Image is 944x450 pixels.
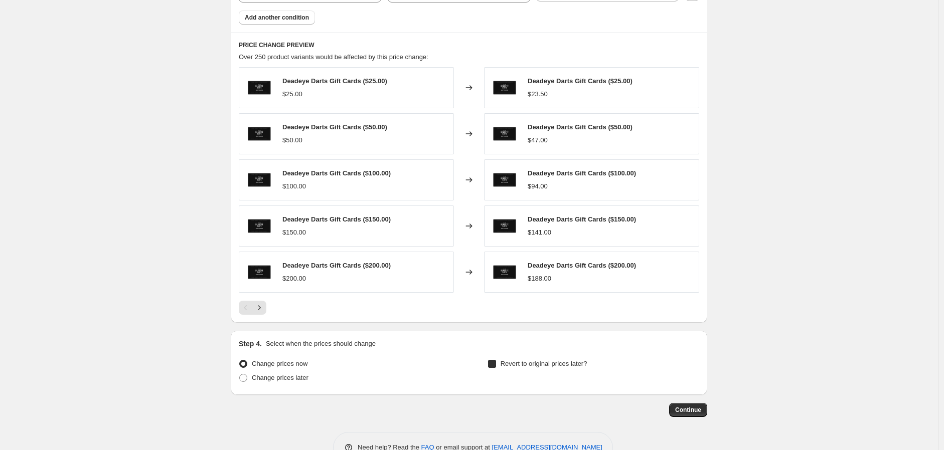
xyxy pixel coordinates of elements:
span: Deadeye Darts Gift Cards ($200.00) [282,262,391,269]
span: Deadeye Darts Gift Cards ($25.00) [528,77,633,85]
span: Change prices later [252,374,308,381]
img: Giftcard-Updated_80x.png [244,73,274,103]
img: Giftcard-Updated_80x.png [490,165,520,195]
button: Add another condition [239,11,315,25]
span: Change prices now [252,360,307,367]
span: Deadeye Darts Gift Cards ($150.00) [282,215,391,223]
div: $188.00 [528,274,551,284]
div: $200.00 [282,274,306,284]
img: Giftcard-Updated_80x.png [490,257,520,287]
span: Deadeye Darts Gift Cards ($25.00) [282,77,387,85]
span: Deadeye Darts Gift Cards ($150.00) [528,215,636,223]
button: Next [252,301,266,315]
div: $50.00 [282,135,302,145]
div: $150.00 [282,228,306,238]
span: Deadeye Darts Gift Cards ($100.00) [282,169,391,177]
div: $47.00 [528,135,548,145]
nav: Pagination [239,301,266,315]
span: Deadeye Darts Gift Cards ($200.00) [528,262,636,269]
div: $94.00 [528,181,548,191]
h2: Step 4. [239,339,262,349]
img: Giftcard-Updated_80x.png [490,73,520,103]
img: Giftcard-Updated_80x.png [490,211,520,241]
h6: PRICE CHANGE PREVIEW [239,41,699,49]
span: Deadeye Darts Gift Cards ($50.00) [282,123,387,131]
img: Giftcard-Updated_80x.png [244,257,274,287]
img: Giftcard-Updated_80x.png [490,119,520,149]
div: $23.50 [528,89,548,99]
button: Continue [669,403,707,417]
span: Revert to original prices later? [501,360,587,367]
p: Select when the prices should change [266,339,376,349]
span: Over 250 product variants would be affected by this price change: [239,53,428,61]
div: $100.00 [282,181,306,191]
div: $25.00 [282,89,302,99]
div: $141.00 [528,228,551,238]
span: Deadeye Darts Gift Cards ($50.00) [528,123,633,131]
img: Giftcard-Updated_80x.png [244,119,274,149]
span: Add another condition [245,14,309,22]
img: Giftcard-Updated_80x.png [244,211,274,241]
span: Continue [675,406,701,414]
span: Deadeye Darts Gift Cards ($100.00) [528,169,636,177]
img: Giftcard-Updated_80x.png [244,165,274,195]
